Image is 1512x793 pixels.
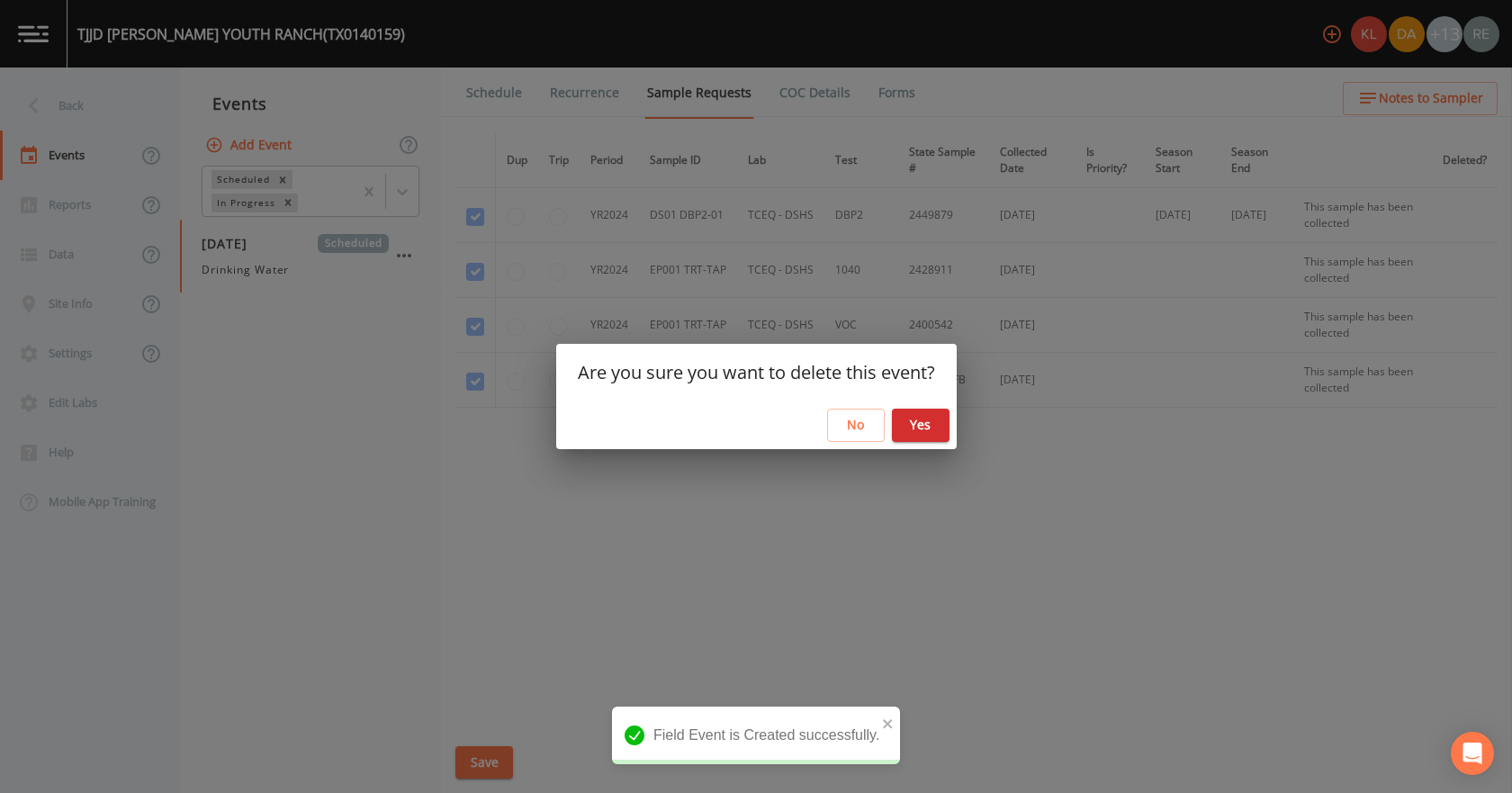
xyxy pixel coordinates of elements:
button: Yes [892,409,949,442]
button: close [882,712,895,734]
button: No [827,409,885,442]
h2: Are you sure you want to delete this event? [556,344,957,401]
div: Field Event is Created successfully. [612,707,900,764]
div: Open Intercom Messenger [1451,732,1494,775]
